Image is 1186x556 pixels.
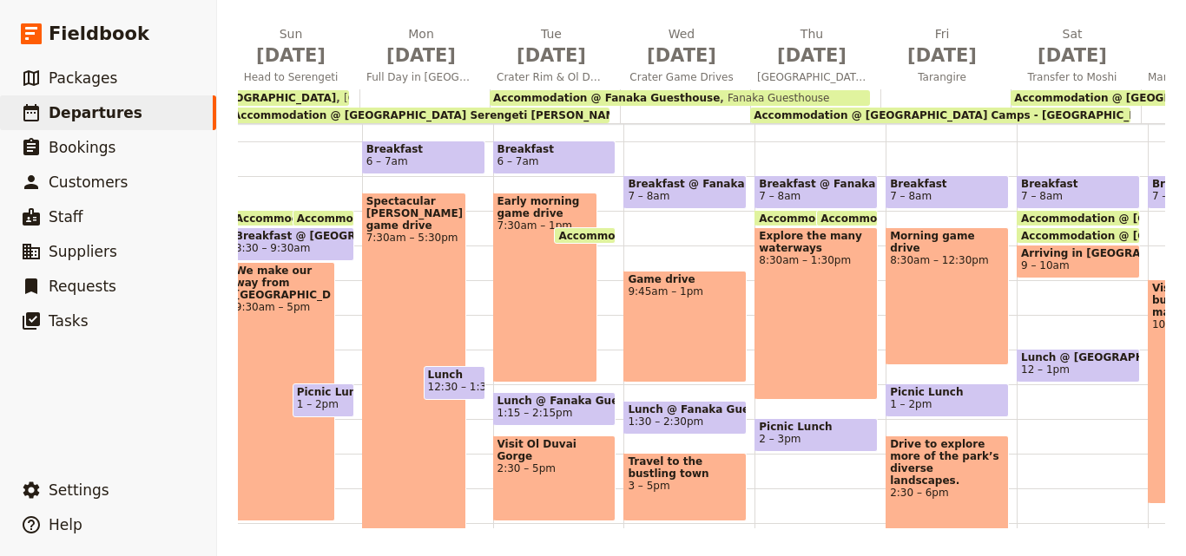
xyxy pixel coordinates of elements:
[236,43,346,69] span: [DATE]
[497,407,573,419] span: 1:15 – 2:15pm
[297,398,339,410] span: 1 – 2pm
[1017,227,1140,244] div: Accommodation @ [GEOGRAPHIC_DATA]
[229,70,353,84] span: Head to Serengeti
[293,383,354,417] div: Picnic Lunch1 – 2pm
[1018,43,1127,69] span: [DATE]
[49,481,109,499] span: Settings
[628,273,742,285] span: Game drive
[235,265,332,301] span: We make our way from [GEOGRAPHIC_DATA]
[623,401,747,435] div: Lunch @ Fanaka Guesthouse1:30 – 2:30pm
[366,143,481,155] span: Breakfast
[428,381,510,393] span: 12:30 – 1:30pm
[628,190,669,202] span: 7 – 8am
[236,25,346,69] h2: Sun
[754,175,878,209] div: Breakfast @ Fanaka Guesthouse7 – 8am
[493,193,598,383] div: Early morning game drive7:30am – 1pm
[554,227,616,244] div: Accommodation @ Fanaka Guesthouse
[366,155,408,167] span: 6 – 7am
[890,386,1005,398] span: Picnic Lunch
[1021,190,1063,202] span: 7 – 8am
[880,70,1004,84] span: Tarangire
[497,395,612,407] span: Lunch @ Fanaka Guesthouse
[890,398,932,410] span: 1 – 2pm
[231,210,336,226] div: Accommodation @ [GEOGRAPHIC_DATA]
[1021,247,1136,259] span: Arriving in [GEOGRAPHIC_DATA]
[1021,259,1070,271] span: 9 – 10am
[493,141,616,174] div: Breakfast6 – 7am
[1021,363,1070,376] span: 12 – 1pm
[886,175,1009,209] div: Breakfast7 – 8am
[750,25,880,89] button: Thu [DATE][GEOGRAPHIC_DATA]
[366,232,463,244] span: 7:30am – 5:30pm
[880,25,1011,89] button: Fri [DATE]Tarangire
[1017,349,1140,383] div: Lunch @ [GEOGRAPHIC_DATA]12 – 1pm
[627,43,736,69] span: [DATE]
[1018,25,1127,69] h2: Sat
[890,487,1005,499] span: 2:30 – 6pm
[293,210,354,226] div: Accommodation @ [GEOGRAPHIC_DATA] Serengeti [PERSON_NAME] Camp-Upgrade option from dome tents
[49,104,142,121] span: Departures
[497,195,594,219] span: Early morning game drive
[754,227,878,400] div: Explore the many waterways8:30am – 1:30pm
[497,155,539,167] span: 6 – 7am
[1017,175,1140,209] div: Breakfast7 – 8am
[750,70,873,84] span: [GEOGRAPHIC_DATA]
[1011,25,1141,89] button: Sat [DATE]Transfer to Moshi
[49,243,117,260] span: Suppliers
[887,25,997,69] h2: Fri
[759,213,993,224] span: Accommodation @ Fanaka Guesthouse
[750,108,1130,123] div: Accommodation @ [GEOGRAPHIC_DATA] Camps - [GEOGRAPHIC_DATA] - [GEOGRAPHIC_DATA]
[490,70,613,84] span: Crater Rim & Ol Duvai
[628,285,742,298] span: 9:45am – 1pm
[620,25,750,89] button: Wed [DATE]Crater Game Drives
[493,92,720,104] span: Accommodation @ Fanaka Guesthouse
[759,178,873,190] span: Breakfast @ Fanaka Guesthouse
[497,143,612,155] span: Breakfast
[628,455,742,480] span: Travel to the bustling town
[890,438,1005,487] span: Drive to explore more of the park’s diverse landscapes.
[628,480,742,492] span: 3 – 5pm
[235,230,350,242] span: Breakfast @ [GEOGRAPHIC_DATA]
[720,92,829,104] span: Fanaka Guesthouse
[628,415,703,428] span: 1:30 – 2:30pm
[49,173,128,191] span: Customers
[890,178,1005,190] span: Breakfast
[757,43,866,69] span: [DATE]
[49,516,82,533] span: Help
[359,25,490,89] button: Mon [DATE]Full Day in [GEOGRAPHIC_DATA]
[235,242,311,254] span: 8:30 – 9:30am
[890,230,1005,254] span: Morning game drive
[1021,351,1136,363] span: Lunch @ [GEOGRAPHIC_DATA]
[49,139,115,156] span: Bookings
[497,25,606,69] h2: Tue
[49,312,89,330] span: Tasks
[428,369,481,381] span: Lunch
[1011,70,1134,84] span: Transfer to Moshi
[362,193,467,539] div: Spectacular [PERSON_NAME] game drive7:30am – 5:30pm
[366,25,476,69] h2: Mon
[493,435,616,521] div: Visit Ol Duvai Gorge2:30 – 5pm
[424,366,485,400] div: Lunch12:30 – 1:30pm
[886,383,1009,417] div: Picnic Lunch1 – 2pm
[759,190,801,202] span: 7 – 8am
[233,109,862,121] span: Accommodation @ [GEOGRAPHIC_DATA] Serengeti [PERSON_NAME] Camp-Upgrade option from dome tents
[1017,210,1140,226] div: Accommodation @ [GEOGRAPHIC_DATA] Camps - [GEOGRAPHIC_DATA] - [GEOGRAPHIC_DATA]
[49,69,117,87] span: Packages
[490,25,620,89] button: Tue [DATE]Crater Rim & Ol Duvai
[297,213,934,224] span: Accommodation @ [GEOGRAPHIC_DATA] Serengeti [PERSON_NAME] Camp-Upgrade option from dome tents
[759,230,873,254] span: Explore the many waterways
[890,190,932,202] span: 7 – 8am
[229,25,359,89] button: Sun [DATE]Head to Serengeti
[366,43,476,69] span: [DATE]
[627,25,736,69] h2: Wed
[231,227,354,261] div: Breakfast @ [GEOGRAPHIC_DATA]8:30 – 9:30am
[366,195,463,232] span: Spectacular [PERSON_NAME] game drive
[623,175,747,209] div: Breakfast @ Fanaka Guesthouse7 – 8am
[754,418,878,452] div: Picnic Lunch2 – 3pm
[493,392,616,426] div: Lunch @ Fanaka Guesthouse1:15 – 2:15pm
[49,208,83,226] span: Staff
[229,108,609,123] div: Accommodation @ [GEOGRAPHIC_DATA] Serengeti [PERSON_NAME] Camp-Upgrade option from dome tents
[759,421,873,433] span: Picnic Lunch
[49,278,116,295] span: Requests
[757,25,866,69] h2: Thu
